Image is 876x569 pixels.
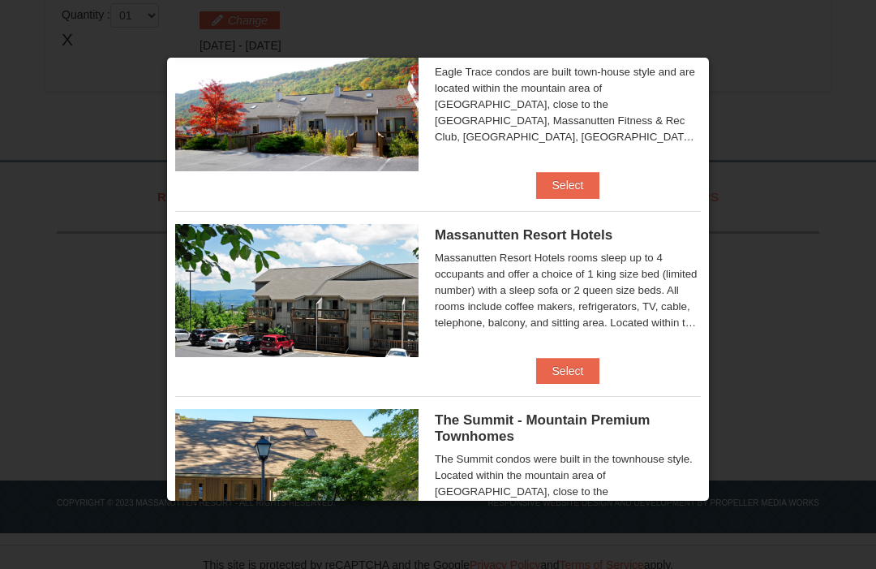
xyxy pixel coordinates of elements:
[435,227,612,243] span: Massanutten Resort Hotels
[536,172,600,198] button: Select
[435,64,701,145] div: Eagle Trace condos are built town-house style and are located within the mountain area of [GEOGRA...
[175,224,419,357] img: 19219026-1-e3b4ac8e.jpg
[175,409,419,542] img: 19219034-1-0eee7e00.jpg
[175,38,419,171] img: 19218983-1-9b289e55.jpg
[435,451,701,532] div: The Summit condos were built in the townhouse style. Located within the mountain area of [GEOGRAP...
[435,412,650,444] span: The Summit - Mountain Premium Townhomes
[536,358,600,384] button: Select
[435,250,701,331] div: Massanutten Resort Hotels rooms sleep up to 4 occupants and offer a choice of 1 king size bed (li...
